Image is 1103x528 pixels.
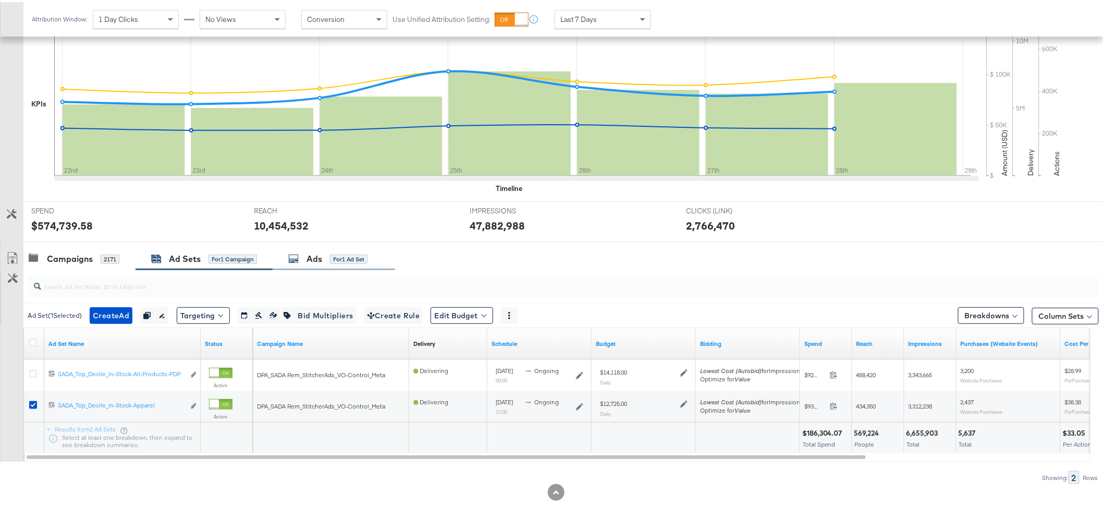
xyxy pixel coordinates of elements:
[257,400,385,408] span: DPA_SADA Rem_StitcherAds_VO-Control_Meta
[804,369,826,377] span: $92,780.25
[1083,472,1099,479] div: Rows
[496,365,513,373] span: [DATE]
[31,216,93,231] div: $574,739.58
[492,338,587,346] a: Shows when your Ad Set is scheduled to deliver.
[496,406,507,413] sub: 12:00
[1052,149,1062,174] text: Actions
[1065,396,1082,404] span: $38.38
[31,97,46,107] div: KPIs
[470,216,525,231] div: 47,882,988
[307,13,345,22] span: Conversion
[58,368,185,376] div: SADA_Top_Decile_In-Stock-All-Products-PDP
[1000,128,1010,174] text: Amount (USD)
[58,399,185,410] a: SADA_Top_Decile_In-Stock-Apparel
[41,270,1000,290] input: Search Ad Set Name, ID or Objective
[330,253,367,262] div: for 1 Ad Set
[534,396,559,404] span: ongoing
[686,216,735,231] div: 2,766,470
[700,365,762,373] em: Lowest Cost (Autobid)
[959,426,979,436] div: 5,637
[909,338,952,346] a: The number of times your ad was served. On mobile apps an ad is counted as served the first time ...
[1032,306,1099,322] button: Column Sets
[28,309,82,318] div: Ad Set ( 1 Selected)
[1065,406,1093,413] sub: Per Purchase
[307,251,322,263] div: Ads
[907,438,920,446] span: Total
[961,396,974,404] span: 2,437
[909,400,933,408] span: 3,312,238
[393,13,491,22] label: Use Unified Attribution Setting:
[295,305,357,322] button: Bid Multipliers
[1042,472,1069,479] div: Showing:
[257,338,405,346] a: Your campaign name.
[1063,426,1089,436] div: $33.05
[254,216,309,231] div: 10,454,532
[496,375,507,381] sub: 00:00
[1063,438,1092,446] span: Per Action
[209,411,232,418] label: Active
[534,365,559,373] span: ongoing
[909,369,933,377] span: 3,343,665
[169,251,201,263] div: Ad Sets
[470,204,548,214] span: IMPRESSIONS
[856,369,876,377] span: 488,420
[413,396,448,404] span: Delivering
[600,377,611,383] sub: Daily
[961,338,1057,346] a: The number of times a purchase was made tracked by your Custom Audience pixel on your website aft...
[804,400,826,408] span: $93,523.82
[1069,469,1080,482] div: 2
[254,204,332,214] span: REACH
[802,426,845,436] div: $186,304.07
[855,438,875,446] span: People
[959,438,972,446] span: Total
[854,426,883,436] div: 569,224
[209,380,232,387] label: Active
[958,305,1024,322] button: Breakdowns
[93,307,129,320] span: Create Ad
[177,305,230,322] button: Targeting
[906,426,941,436] div: 6,655,903
[48,338,197,346] a: Your Ad Set name.
[413,338,435,346] div: Delivery
[47,251,93,263] div: Campaigns
[431,305,493,322] button: Edit Budget
[58,399,185,407] div: SADA_Top_Decile_In-Stock-Apparel
[803,438,836,446] span: Total Spend
[734,404,750,412] em: Value
[856,338,900,346] a: The number of people your ad was served to.
[804,338,848,346] a: The total amount spent to date.
[700,338,796,346] a: Shows your bid and optimisation settings for this Ad Set.
[364,305,423,322] button: Create Rule
[31,204,109,214] span: SPEND
[560,13,597,22] span: Last 7 Days
[856,400,876,408] span: 434,350
[596,338,692,346] a: Shows the current budget of Ad Set.
[686,204,764,214] span: CLICKS (LINK)
[367,307,420,320] span: Create Rule
[99,13,138,22] span: 1 Day Clicks
[31,14,88,21] div: Attribution Window:
[205,13,236,22] span: No Views
[298,307,353,320] span: Bid Multipliers
[600,398,627,406] div: $12,725.00
[496,396,513,404] span: [DATE]
[961,375,1003,381] sub: Website Purchases
[496,182,522,191] div: Timeline
[1065,365,1082,373] span: $28.99
[700,365,803,373] span: for Impressions
[600,366,627,375] div: $14,118.00
[700,404,803,413] div: Optimize for
[734,373,750,381] em: Value
[413,365,448,373] span: Delivering
[600,409,611,415] sub: Daily
[209,253,257,262] div: for 1 Campaign
[700,396,762,404] em: Lowest Cost (Autobid)
[413,338,435,346] a: Reflects the ability of your Ad Set to achieve delivery based on ad states, schedule and budget.
[205,338,249,346] a: Shows the current state of your Ad Set.
[700,373,803,381] div: Optimize for
[961,365,974,373] span: 3,200
[1065,375,1093,381] sub: Per Purchase
[961,406,1003,413] sub: Website Purchases
[58,368,185,379] a: SADA_Top_Decile_In-Stock-All-Products-PDP
[101,253,119,262] div: 2171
